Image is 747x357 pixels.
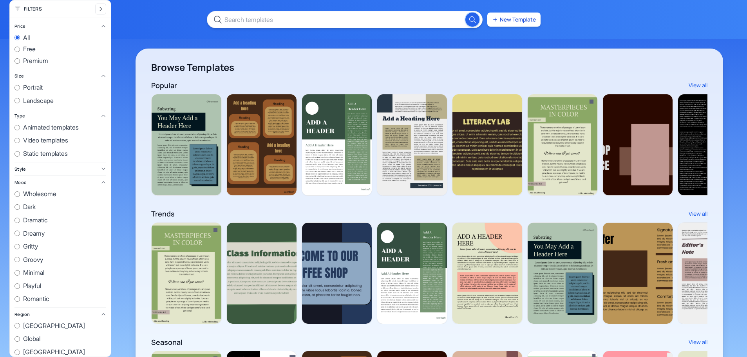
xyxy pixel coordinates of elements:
[465,13,479,27] button: Search
[603,94,673,195] img: Template #384636
[14,179,106,186] button: Mood
[14,283,20,289] input: Playful
[207,11,483,28] input: Search templates
[23,44,36,54] span: free
[14,191,20,197] input: Wholesome
[487,13,541,27] button: New Template
[23,294,49,304] span: Romantic
[23,83,43,93] span: Portrait
[151,337,183,348] h2: Seasonal
[689,81,707,89] button: View all
[14,166,106,173] button: Style
[14,98,20,103] input: Landscape
[14,244,20,249] input: Gritty
[377,94,447,195] img: Template #258789
[14,72,24,79] span: Size
[23,33,30,43] span: all
[14,179,27,186] span: Mood
[23,189,56,199] span: Wholesome
[14,231,20,236] input: Dreamy
[14,218,20,223] input: Dramatic
[23,56,48,66] span: premium
[302,94,372,195] img: Template #429579
[23,123,79,133] span: Animated templates
[23,135,68,146] span: Video templates
[227,223,297,324] img: Template #740520
[14,166,26,173] span: Style
[528,94,597,195] img: Template #433841
[603,223,673,324] img: Template #981199
[151,208,175,219] h2: Trends
[14,112,106,119] button: Type
[14,112,25,119] span: Type
[14,72,106,79] button: Size
[452,223,522,324] img: Template #694026
[152,223,221,324] img: Template #433841
[151,80,177,91] h2: Popular
[377,223,447,324] img: Template #429579
[95,4,106,14] button: Collapse filters
[23,268,44,278] span: Minimal
[14,138,20,143] input: Video templates
[23,281,41,291] span: Playful
[14,35,20,40] input: all
[14,23,25,30] span: Price
[14,257,20,262] input: Groovy
[689,210,707,218] button: View all
[452,94,522,195] img: Template #298349
[14,85,20,90] input: Portrait
[14,311,106,318] button: Region
[14,311,30,318] span: Region
[23,149,68,159] span: Static templates
[528,223,597,324] img: Template #534277
[14,125,20,130] input: Animated templates
[23,334,40,344] span: Global
[14,23,106,30] button: Price
[227,94,297,195] img: Template #466342
[14,47,20,52] input: free
[24,6,42,12] h2: Filters
[14,296,20,302] input: Romantic
[14,151,20,157] input: Static templates
[23,96,54,106] span: Landscape
[14,204,20,210] input: Dark
[14,336,20,342] input: Global
[14,58,20,64] input: premium
[151,61,707,74] h1: Browse Templates
[23,202,36,212] span: Dark
[689,338,707,346] button: View all
[14,350,20,355] input: [GEOGRAPHIC_DATA]
[23,215,48,225] span: Dramatic
[23,242,38,252] span: Gritty
[14,270,20,276] input: Minimal
[302,223,372,324] img: Template #490797
[23,229,45,239] span: Dreamy
[23,255,43,265] span: Groovy
[152,94,221,195] img: Template #534277
[14,323,20,328] input: [GEOGRAPHIC_DATA]
[23,321,85,331] span: [GEOGRAPHIC_DATA]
